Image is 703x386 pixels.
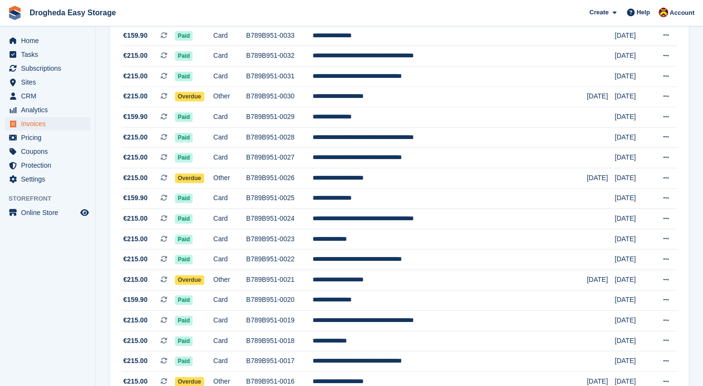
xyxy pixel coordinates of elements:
[175,255,193,264] span: Paid
[213,86,246,107] td: Other
[5,206,90,219] a: menu
[246,331,313,351] td: B789B951-0018
[615,351,651,372] td: [DATE]
[123,51,148,61] span: €215.00
[615,107,651,128] td: [DATE]
[5,145,90,158] a: menu
[615,66,651,87] td: [DATE]
[637,8,650,17] span: Help
[246,351,313,372] td: B789B951-0017
[615,249,651,270] td: [DATE]
[246,66,313,87] td: B789B951-0031
[175,153,193,162] span: Paid
[246,46,313,66] td: B789B951-0032
[21,89,78,103] span: CRM
[175,51,193,61] span: Paid
[175,316,193,325] span: Paid
[5,48,90,61] a: menu
[123,336,148,346] span: €215.00
[5,131,90,144] a: menu
[21,131,78,144] span: Pricing
[5,75,90,89] a: menu
[123,91,148,101] span: €215.00
[213,168,246,188] td: Other
[246,290,313,311] td: B789B951-0020
[123,152,148,162] span: €215.00
[5,159,90,172] a: menu
[175,72,193,81] span: Paid
[246,148,313,168] td: B789B951-0027
[26,5,120,21] a: Drogheda Easy Storage
[213,188,246,209] td: Card
[175,173,204,183] span: Overdue
[175,214,193,224] span: Paid
[615,25,651,46] td: [DATE]
[21,48,78,61] span: Tasks
[246,127,313,148] td: B789B951-0028
[213,127,246,148] td: Card
[587,86,615,107] td: [DATE]
[659,8,668,17] img: Conor Farrelly
[213,331,246,351] td: Card
[79,207,90,218] a: Preview store
[213,229,246,249] td: Card
[615,188,651,209] td: [DATE]
[175,336,193,346] span: Paid
[5,172,90,186] a: menu
[213,46,246,66] td: Card
[175,112,193,122] span: Paid
[670,8,694,18] span: Account
[615,209,651,229] td: [DATE]
[246,209,313,229] td: B789B951-0024
[21,62,78,75] span: Subscriptions
[246,168,313,188] td: B789B951-0026
[21,206,78,219] span: Online Store
[615,127,651,148] td: [DATE]
[21,117,78,130] span: Invoices
[213,107,246,128] td: Card
[615,46,651,66] td: [DATE]
[213,311,246,331] td: Card
[615,290,651,311] td: [DATE]
[615,331,651,351] td: [DATE]
[615,148,651,168] td: [DATE]
[246,249,313,270] td: B789B951-0022
[5,103,90,117] a: menu
[213,25,246,46] td: Card
[8,6,22,20] img: stora-icon-8386f47178a22dfd0bd8f6a31ec36ba5ce8667c1dd55bd0f319d3a0aa187defe.svg
[213,290,246,311] td: Card
[615,168,651,188] td: [DATE]
[123,132,148,142] span: €215.00
[213,249,246,270] td: Card
[123,254,148,264] span: €215.00
[175,193,193,203] span: Paid
[21,103,78,117] span: Analytics
[21,145,78,158] span: Coupons
[175,295,193,305] span: Paid
[175,356,193,366] span: Paid
[246,229,313,249] td: B789B951-0023
[587,269,615,290] td: [DATE]
[123,315,148,325] span: €215.00
[5,117,90,130] a: menu
[246,25,313,46] td: B789B951-0033
[587,168,615,188] td: [DATE]
[246,188,313,209] td: B789B951-0025
[589,8,608,17] span: Create
[213,148,246,168] td: Card
[246,107,313,128] td: B789B951-0029
[246,269,313,290] td: B789B951-0021
[615,269,651,290] td: [DATE]
[175,133,193,142] span: Paid
[123,295,148,305] span: €159.90
[21,34,78,47] span: Home
[175,235,193,244] span: Paid
[123,214,148,224] span: €215.00
[21,159,78,172] span: Protection
[5,89,90,103] a: menu
[615,229,651,249] td: [DATE]
[213,351,246,372] td: Card
[9,194,95,204] span: Storefront
[175,92,204,101] span: Overdue
[615,86,651,107] td: [DATE]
